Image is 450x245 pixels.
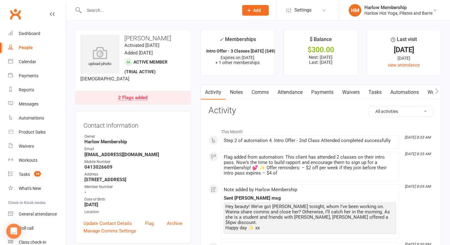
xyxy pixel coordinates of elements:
[405,184,431,189] i: [DATE] 8:05 AM
[221,55,254,60] span: Expires on [DATE]
[19,130,46,135] div: Product Sales
[124,43,159,48] time: Activated [DATE]
[124,59,167,74] span: Active member (trial active)
[8,207,66,221] a: General attendance kiosk mode
[19,172,30,177] div: Tasks
[19,240,46,245] div: Class check-in
[224,187,396,192] div: Note added by Harlow Membership
[84,152,182,157] strong: [EMAIL_ADDRESS][DOMAIN_NAME]
[391,35,417,47] div: Last visit
[294,3,312,17] span: Settings
[364,10,432,16] div: Harlow Hot Yoga, Pilates and Barre
[118,95,147,100] div: 2 Flags added
[349,4,361,17] div: HM
[226,85,247,100] a: Notes
[19,45,33,50] div: People
[310,35,332,47] div: $ Balance
[19,158,37,163] div: Workouts
[80,47,119,67] div: upload photo
[19,101,38,106] div: Messages
[8,97,66,111] a: Messages
[82,6,234,15] input: Search...
[215,60,260,65] span: + 1 other memberships
[8,139,66,153] a: Waivers
[8,221,66,235] a: Roll call
[7,6,23,22] a: Clubworx
[19,73,38,78] div: Payments
[8,125,66,139] a: Product Sales
[19,115,44,120] div: Automations
[84,171,182,177] div: Address
[208,125,433,135] li: This Month
[19,212,57,217] div: General attendance
[83,227,136,235] a: Manage Comms Settings
[84,209,182,215] div: Location
[19,87,34,92] div: Reports
[225,204,394,231] div: Hey beauty! We’ve got [PERSON_NAME] tonight, whom I’ve been working on. Wanna share comms and clo...
[19,144,34,149] div: Waivers
[208,106,433,115] h3: Activity
[247,85,273,100] a: Comms
[224,155,396,176] div: Flag added from automation: This client has attended 2 classes on their intro pass. Now’s the tim...
[84,202,182,207] strong: [DATE]
[386,85,423,100] a: Automations
[8,27,66,41] a: Dashboard
[84,146,182,152] div: Email
[273,85,307,100] a: Attendance
[83,220,132,227] a: Update Contact Details
[145,220,154,227] a: Flag
[372,47,435,53] div: [DATE]
[206,48,275,54] strong: Intro Offer - 3 Classes [DATE] ($49)
[8,167,66,181] a: Tasks 10
[8,83,66,97] a: Reports
[289,47,352,53] div: $300.00
[84,184,182,190] div: Member Number
[338,85,364,100] a: Waivers
[84,139,182,145] strong: Harlow Membership
[19,31,40,36] div: Dashboard
[219,37,223,43] i: ✓
[19,186,41,191] div: What's New
[84,164,182,170] strong: 0413026609
[8,55,66,69] a: Calendar
[84,134,182,140] div: Owner
[201,85,226,100] a: Activity
[219,35,256,47] div: Memberships
[19,59,36,64] div: Calendar
[19,226,33,231] div: Roll call
[364,85,386,100] a: Tasks
[289,55,352,65] p: Next: [DATE] Last: [DATE]
[388,63,420,68] a: view attendance
[124,50,153,56] time: Added [DATE]
[8,111,66,125] a: Automations
[224,196,396,201] div: Sent [PERSON_NAME] msg
[167,220,182,227] a: Archive
[6,224,21,239] div: Open Intercom Messenger
[307,85,338,100] a: Payments
[8,69,66,83] a: Payments
[372,55,435,62] div: [DATE]
[34,171,41,176] span: 10
[83,120,182,129] h3: Contact information
[84,159,182,165] div: Mobile Number
[405,152,431,156] i: [DATE] 8:33 AM
[84,197,182,202] div: Date of Birth
[364,5,432,10] div: Harlow Membership
[224,138,396,143] div: Step 2 of automation 4. Intro Offer - 2nd Class Attended completed successfully
[80,35,186,42] h3: [PERSON_NAME]
[8,41,66,55] a: People
[84,189,182,195] strong: -
[405,135,431,140] i: [DATE] 8:33 AM
[242,5,269,16] button: Add
[8,153,66,167] a: Workouts
[84,177,182,182] strong: [STREET_ADDRESS]
[80,76,129,82] span: [DEMOGRAPHIC_DATA]
[253,8,261,13] span: Add
[8,181,66,196] a: What's New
